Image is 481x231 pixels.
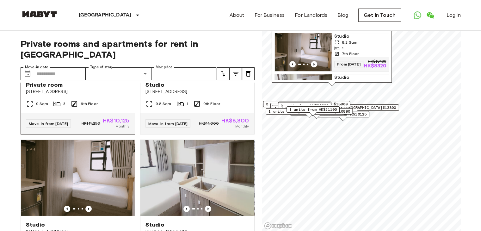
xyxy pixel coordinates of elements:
[264,222,292,229] a: Mapbox logo
[85,206,92,212] button: Previous image
[156,65,173,70] label: Max price
[183,206,190,212] button: Previous image
[268,109,350,114] span: 1 units from [GEOGRAPHIC_DATA]$10890
[81,101,97,107] span: 6th Floor
[145,89,249,95] span: [STREET_ADDRESS]
[271,105,324,115] div: Map marker
[266,108,353,118] div: Map marker
[319,111,366,117] span: 1 units from HK$10125
[29,121,68,126] span: Move-in from [DATE]
[263,101,350,111] div: Map marker
[289,107,336,112] span: 1 units from HK$21100
[270,103,323,113] div: Map marker
[148,121,188,126] span: Move-in from [DATE]
[447,11,461,19] a: Log in
[278,102,331,111] div: Map marker
[187,101,188,107] span: 1
[64,206,70,212] button: Previous image
[25,65,48,70] label: Move-in date
[229,67,242,80] button: tune
[203,101,220,107] span: 9th Floor
[103,118,129,123] span: HK$10,125
[217,67,229,80] button: tune
[230,11,244,19] a: About
[273,103,320,109] span: 1 units from HK$10650
[26,81,63,89] span: Private room
[145,81,165,89] span: Studio
[26,89,130,95] span: [STREET_ADDRESS]
[82,121,100,126] span: HK$11,250
[363,64,386,69] p: HK$8320
[36,101,48,107] span: 9 Sqm
[295,11,327,19] a: For Landlords
[275,74,332,112] img: Marketing picture of unit HK-01-067-045-01
[316,111,369,121] div: Map marker
[274,105,322,111] span: 1 units from HK$11200
[199,121,219,126] span: HK$11,000
[289,61,296,67] button: Previous image
[334,33,386,40] span: Studio
[79,11,132,19] p: [GEOGRAPHIC_DATA]
[140,140,254,216] img: Marketing picture of unit HK-01-067-054-01
[311,61,317,67] button: Previous image
[21,11,59,17] img: Habyt
[337,11,348,19] a: Blog
[281,103,328,109] span: 1 units from HK$22000
[285,105,332,111] span: 1 units from HK$11450
[274,33,389,72] a: Marketing picture of unit HK-01-067-043-01Previous imagePrevious imageStudio8.2 Sqm17th FloorFrom...
[235,123,249,129] span: Monthly
[21,140,135,216] img: Marketing picture of unit HK-01-067-025-01
[26,221,45,228] span: Studio
[221,118,249,123] span: HK$8,800
[309,104,399,114] div: Map marker
[266,101,347,107] span: 3 units from [GEOGRAPHIC_DATA]$13000
[342,40,357,45] span: 8.2 Sqm
[334,74,386,81] span: Studio
[281,102,328,108] span: 2 units from HK$10170
[254,11,285,19] a: For Business
[334,61,363,67] span: From [DATE]
[63,101,65,107] span: 3
[90,65,112,70] label: Type of stay
[411,9,424,22] a: Open WhatsApp
[21,67,34,80] button: Choose date
[282,105,335,115] div: Map marker
[278,103,331,112] div: Map marker
[286,106,339,116] div: Map marker
[342,51,359,57] span: 7th Floor
[275,33,332,71] img: Marketing picture of unit HK-01-067-043-01
[342,45,343,51] span: 1
[242,67,255,80] button: tune
[156,101,171,107] span: 9.8 Sqm
[424,9,436,22] a: Open WeChat
[312,105,396,110] span: 12 units from [GEOGRAPHIC_DATA]$13300
[145,221,165,228] span: Studio
[274,74,389,113] a: Marketing picture of unit HK-01-067-045-01Previous imagePrevious imageStudio7.8 Sqm17th FloorFrom...
[205,206,211,212] button: Previous image
[115,123,129,129] span: Monthly
[368,60,386,64] p: HK$10400
[358,9,401,22] a: Get in Touch
[21,38,255,60] span: Private rooms and apartments for rent in [GEOGRAPHIC_DATA]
